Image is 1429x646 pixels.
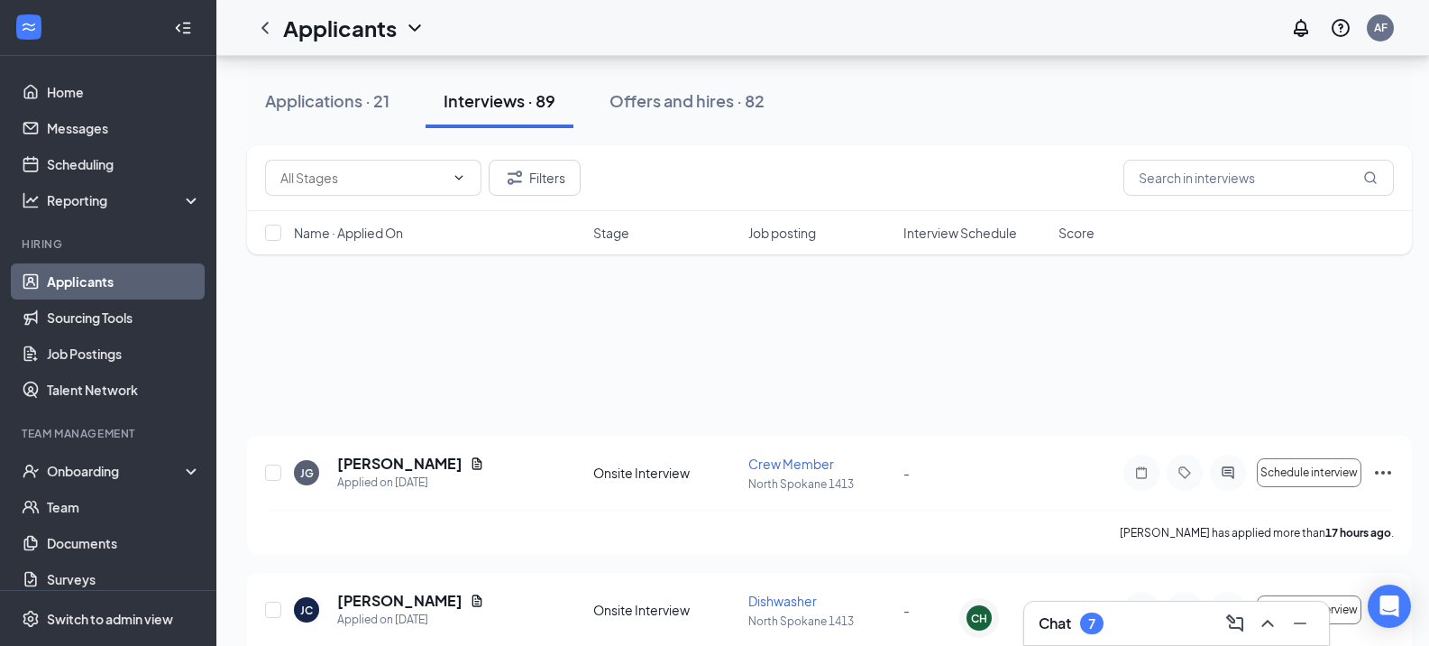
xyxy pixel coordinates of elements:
div: CH [971,611,987,626]
a: Home [47,74,201,110]
a: Messages [47,110,201,146]
svg: Ellipses [1372,462,1394,484]
div: Onboarding [47,462,186,480]
div: Onsite Interview [593,601,737,619]
div: 7 [1088,616,1095,632]
svg: Notifications [1290,17,1312,39]
b: 17 hours ago [1325,526,1391,540]
svg: Minimize [1289,613,1311,634]
svg: UserCheck [22,462,40,480]
svg: Filter [504,167,526,189]
h5: [PERSON_NAME] [337,591,463,611]
span: Interview Schedule [903,224,1017,242]
svg: Document [470,594,484,608]
span: Name · Applied On [294,224,403,242]
a: Applicants [47,263,201,300]
svg: ChevronDown [404,17,426,39]
button: ComposeMessage [1221,609,1250,638]
div: Open Intercom Messenger [1368,585,1411,628]
svg: ComposeMessage [1224,613,1246,634]
div: Hiring [22,236,197,252]
span: Schedule interview [1260,466,1358,479]
input: Search in interviews [1123,160,1394,196]
svg: Collapse [174,19,192,37]
a: Job Postings [47,336,201,372]
button: Minimize [1286,609,1314,638]
a: Documents [47,525,201,561]
div: Applications · 21 [265,89,389,112]
svg: Settings [22,610,40,628]
button: Schedule interview [1257,595,1361,624]
button: Filter Filters [489,160,581,196]
svg: ActiveChat [1217,466,1239,480]
div: Reporting [47,191,202,209]
a: Team [47,489,201,525]
p: North Spokane 1413 [748,614,893,629]
div: Onsite Interview [593,464,737,482]
span: Dishwasher [748,593,817,609]
svg: Analysis [22,191,40,209]
p: North Spokane 1413 [748,476,893,492]
h3: Chat [1039,614,1071,633]
svg: QuestionInfo [1330,17,1351,39]
span: Score [1058,224,1095,242]
div: Offers and hires · 82 [609,89,765,112]
div: JG [300,466,314,481]
svg: ChevronDown [452,171,466,185]
span: Stage [593,224,629,242]
button: Schedule interview [1257,458,1361,487]
a: Talent Network [47,372,201,408]
h1: Applicants [283,13,397,43]
svg: WorkstreamLogo [20,18,38,36]
svg: Note [1131,466,1152,480]
span: - [903,602,910,618]
span: Job posting [748,224,816,242]
svg: ChevronUp [1257,613,1278,634]
svg: Tag [1174,466,1195,480]
svg: ChevronLeft [254,17,276,39]
a: Sourcing Tools [47,300,201,336]
svg: Document [470,457,484,471]
a: Surveys [47,561,201,597]
div: Applied on [DATE] [337,474,484,492]
a: Scheduling [47,146,201,182]
button: ChevronUp [1253,609,1282,638]
span: Crew Member [748,456,834,472]
h5: [PERSON_NAME] [337,454,463,474]
div: JC [300,603,313,618]
div: AF [1374,20,1388,35]
div: Interviews · 89 [444,89,555,112]
div: Applied on [DATE] [337,611,484,629]
svg: MagnifyingGlass [1363,171,1378,185]
span: - [903,465,910,481]
div: Team Management [22,426,197,441]
div: Switch to admin view [47,610,173,628]
input: All Stages [280,168,444,188]
p: [PERSON_NAME] has applied more than . [1120,525,1394,540]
